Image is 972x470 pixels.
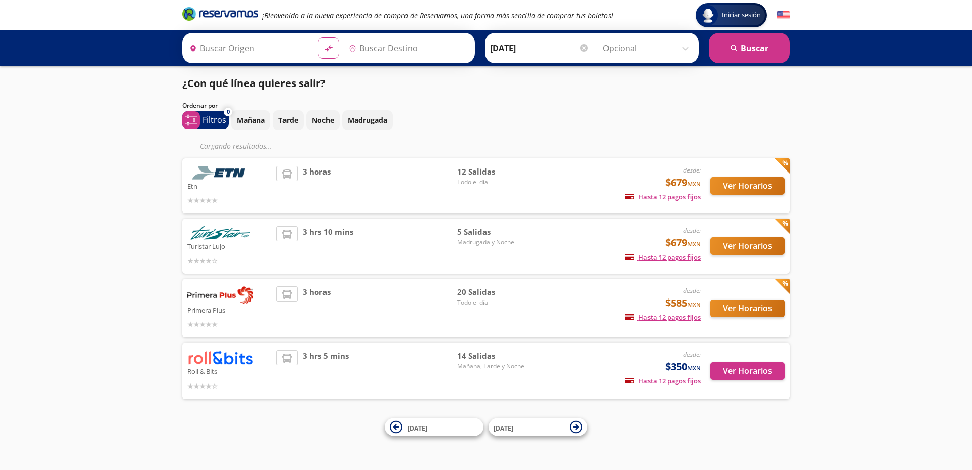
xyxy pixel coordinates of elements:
span: 0 [227,108,230,116]
button: English [777,9,790,22]
button: Madrugada [342,110,393,130]
button: Ver Horarios [710,362,785,380]
span: 3 hrs 5 mins [303,350,349,391]
img: Roll & Bits [187,350,253,365]
p: Roll & Bits [187,365,271,377]
span: Iniciar sesión [718,10,765,20]
button: [DATE] [489,418,587,436]
p: ¿Con qué línea quieres salir? [182,76,326,91]
input: Buscar Origen [185,35,310,61]
small: MXN [687,301,701,308]
input: Opcional [603,35,694,61]
span: Madrugada y Noche [457,238,528,247]
em: desde: [683,350,701,359]
span: Mañana, Tarde y Noche [457,362,528,371]
p: Ordenar por [182,101,218,110]
p: Madrugada [348,115,387,125]
button: Buscar [709,33,790,63]
button: 0Filtros [182,111,229,129]
em: desde: [683,286,701,295]
small: MXN [687,180,701,188]
p: Tarde [278,115,298,125]
small: MXN [687,364,701,372]
p: Mañana [237,115,265,125]
span: Todo el día [457,178,528,187]
button: Ver Horarios [710,300,785,317]
span: [DATE] [494,423,513,432]
span: 12 Salidas [457,166,528,178]
em: Cargando resultados ... [200,141,272,151]
span: Hasta 12 pagos fijos [625,192,701,201]
span: [DATE] [408,423,427,432]
span: 20 Salidas [457,286,528,298]
span: 5 Salidas [457,226,528,238]
p: Noche [312,115,334,125]
span: $679 [665,235,701,250]
span: $679 [665,175,701,190]
small: MXN [687,240,701,248]
span: $585 [665,295,701,311]
a: Brand Logo [182,6,258,24]
button: Noche [306,110,340,130]
input: Buscar Destino [345,35,469,61]
span: 3 horas [303,166,331,206]
img: Primera Plus [187,286,253,304]
span: Hasta 12 pagos fijos [625,252,701,262]
span: 14 Salidas [457,350,528,362]
button: Ver Horarios [710,177,785,195]
button: Mañana [231,110,270,130]
p: Turistar Lujo [187,240,271,252]
p: Filtros [202,114,226,126]
span: Todo el día [457,298,528,307]
p: Primera Plus [187,304,271,316]
button: [DATE] [385,418,483,436]
img: Etn [187,166,253,180]
span: 3 hrs 10 mins [303,226,353,266]
img: Turistar Lujo [187,226,253,240]
em: ¡Bienvenido a la nueva experiencia de compra de Reservamos, una forma más sencilla de comprar tus... [262,11,613,20]
p: Etn [187,180,271,192]
button: Ver Horarios [710,237,785,255]
span: $350 [665,359,701,374]
em: desde: [683,226,701,235]
span: Hasta 12 pagos fijos [625,376,701,386]
input: Elegir Fecha [490,35,589,61]
i: Brand Logo [182,6,258,21]
em: desde: [683,166,701,175]
button: Tarde [273,110,304,130]
span: Hasta 12 pagos fijos [625,313,701,322]
span: 3 horas [303,286,331,330]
